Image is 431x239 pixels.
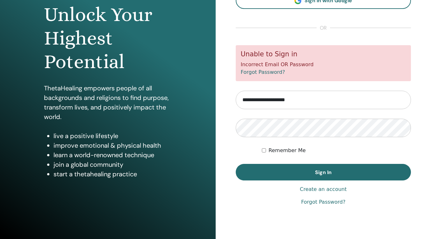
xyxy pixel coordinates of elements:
a: Create an account [300,186,347,193]
h1: Unlock Your Highest Potential [44,3,172,74]
li: start a thetahealing practice [54,169,172,179]
li: improve emotional & physical health [54,141,172,150]
li: learn a world-renowned technique [54,150,172,160]
li: live a positive lifestyle [54,131,172,141]
h5: Unable to Sign in [241,50,406,58]
div: Incorrect Email OR Password [236,45,411,81]
div: Keep me authenticated indefinitely or until I manually logout [262,147,411,154]
label: Remember Me [269,147,306,154]
button: Sign In [236,164,411,180]
p: ThetaHealing empowers people of all backgrounds and religions to find purpose, transform lives, a... [44,83,172,122]
span: Sign In [315,169,332,176]
span: or [317,24,330,32]
a: Forgot Password? [301,198,345,206]
a: Forgot Password? [241,69,285,75]
li: join a global community [54,160,172,169]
